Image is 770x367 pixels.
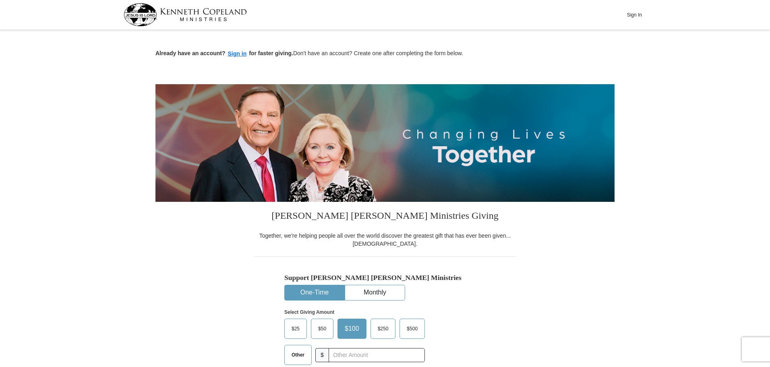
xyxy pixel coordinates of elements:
[374,323,393,335] span: $250
[285,285,344,300] button: One-Time
[226,49,249,58] button: Sign in
[329,348,425,362] input: Other Amount
[345,285,405,300] button: Monthly
[254,232,516,248] div: Together, we're helping people all over the world discover the greatest gift that has ever been g...
[124,3,247,26] img: kcm-header-logo.svg
[284,309,334,315] strong: Select Giving Amount
[622,8,646,21] button: Sign In
[288,349,308,361] span: Other
[155,49,615,58] p: Don't have an account? Create one after completing the form below.
[284,274,486,282] h5: Support [PERSON_NAME] [PERSON_NAME] Ministries
[288,323,304,335] span: $25
[341,323,363,335] span: $100
[403,323,422,335] span: $500
[155,50,293,56] strong: Already have an account? for faster giving.
[314,323,330,335] span: $50
[315,348,329,362] span: $
[254,202,516,232] h3: [PERSON_NAME] [PERSON_NAME] Ministries Giving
